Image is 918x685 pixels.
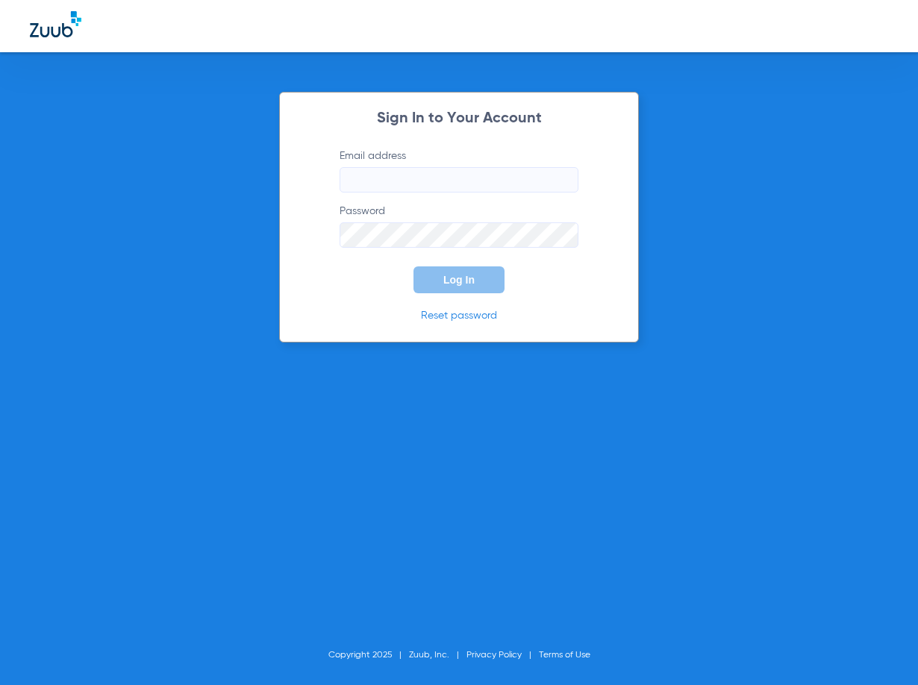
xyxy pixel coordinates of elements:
[413,266,505,293] button: Log In
[30,11,81,37] img: Zuub Logo
[340,148,578,193] label: Email address
[443,274,475,286] span: Log In
[340,222,578,248] input: Password
[421,310,497,321] a: Reset password
[466,651,522,660] a: Privacy Policy
[317,111,601,126] h2: Sign In to Your Account
[340,167,578,193] input: Email address
[340,204,578,248] label: Password
[409,648,466,663] li: Zuub, Inc.
[328,648,409,663] li: Copyright 2025
[539,651,590,660] a: Terms of Use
